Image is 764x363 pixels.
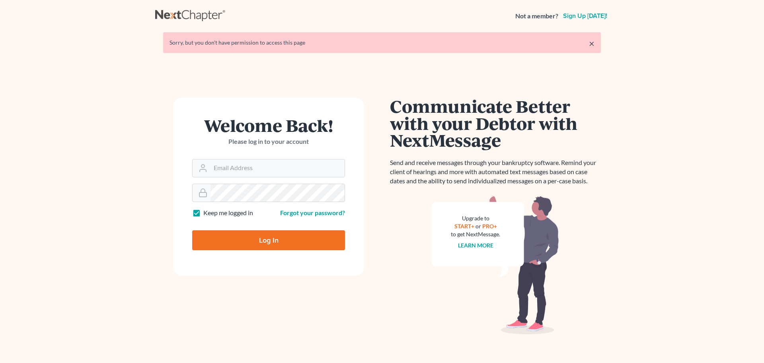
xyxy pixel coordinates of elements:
a: Sign up [DATE]! [561,13,609,19]
img: nextmessage_bg-59042aed3d76b12b5cd301f8e5b87938c9018125f34e5fa2b7a6b67550977c72.svg [432,195,559,335]
a: × [589,39,594,48]
p: Send and receive messages through your bankruptcy software. Remind your client of hearings and mo... [390,158,601,186]
input: Log In [192,230,345,250]
a: Learn more [458,242,493,249]
a: PRO+ [482,223,497,230]
div: to get NextMessage. [451,230,500,238]
a: START+ [454,223,474,230]
label: Keep me logged in [203,208,253,218]
div: Upgrade to [451,214,500,222]
p: Please log in to your account [192,137,345,146]
h1: Communicate Better with your Debtor with NextMessage [390,98,601,149]
h1: Welcome Back! [192,117,345,134]
strong: Not a member? [515,12,558,21]
input: Email Address [210,159,345,177]
span: or [476,223,481,230]
a: Forgot your password? [280,209,345,216]
div: Sorry, but you don't have permission to access this page [170,39,594,47]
